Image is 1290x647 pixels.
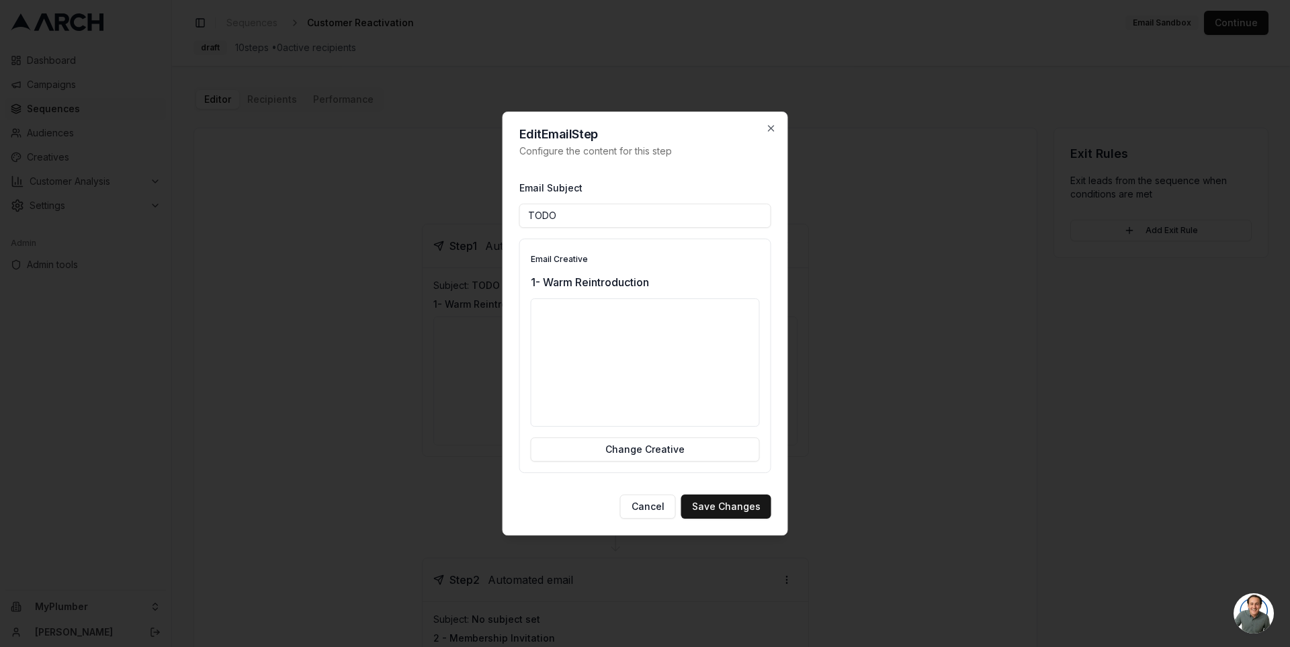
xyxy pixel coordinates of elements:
[531,437,760,462] button: Change Creative
[531,254,588,264] label: Email Creative
[519,144,771,158] p: Configure the content for this step
[531,274,760,290] p: 1- Warm Reintroduction
[620,494,676,519] button: Cancel
[519,204,771,228] input: Enter email subject line
[519,182,583,193] label: Email Subject
[519,128,771,140] h2: Edit Email Step
[681,494,771,519] button: Save Changes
